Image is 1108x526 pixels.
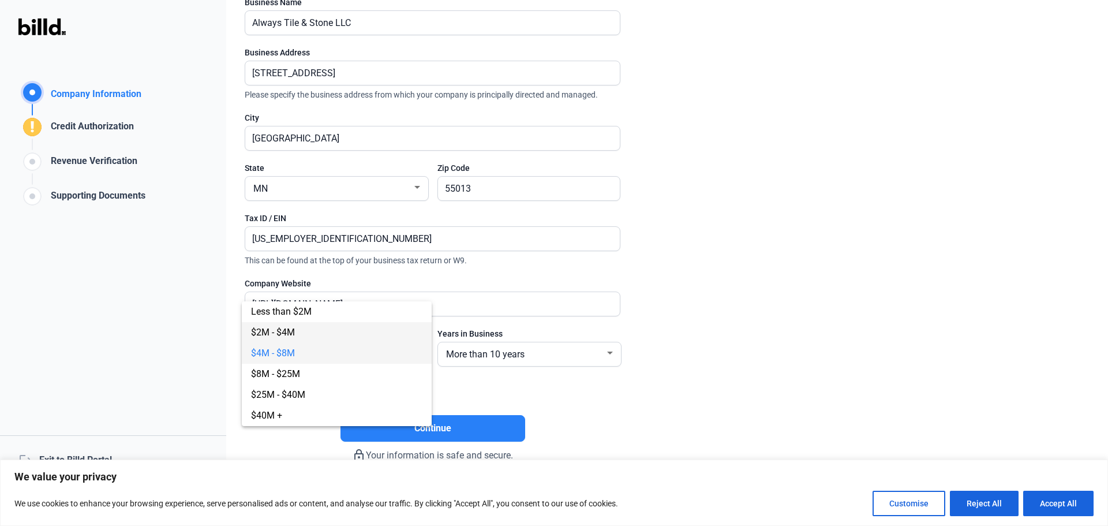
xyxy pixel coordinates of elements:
[251,368,300,379] span: $8M - $25M
[14,470,1094,484] p: We value your privacy
[873,491,945,516] button: Customise
[251,348,295,359] span: $4M - $8M
[1023,491,1094,516] button: Accept All
[14,497,618,510] p: We use cookies to enhance your browsing experience, serve personalised ads or content, and analys...
[251,327,295,338] span: $2M - $4M
[251,410,282,421] span: $40M +
[950,491,1019,516] button: Reject All
[251,389,305,400] span: $25M - $40M
[251,306,312,317] span: Less than $2M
